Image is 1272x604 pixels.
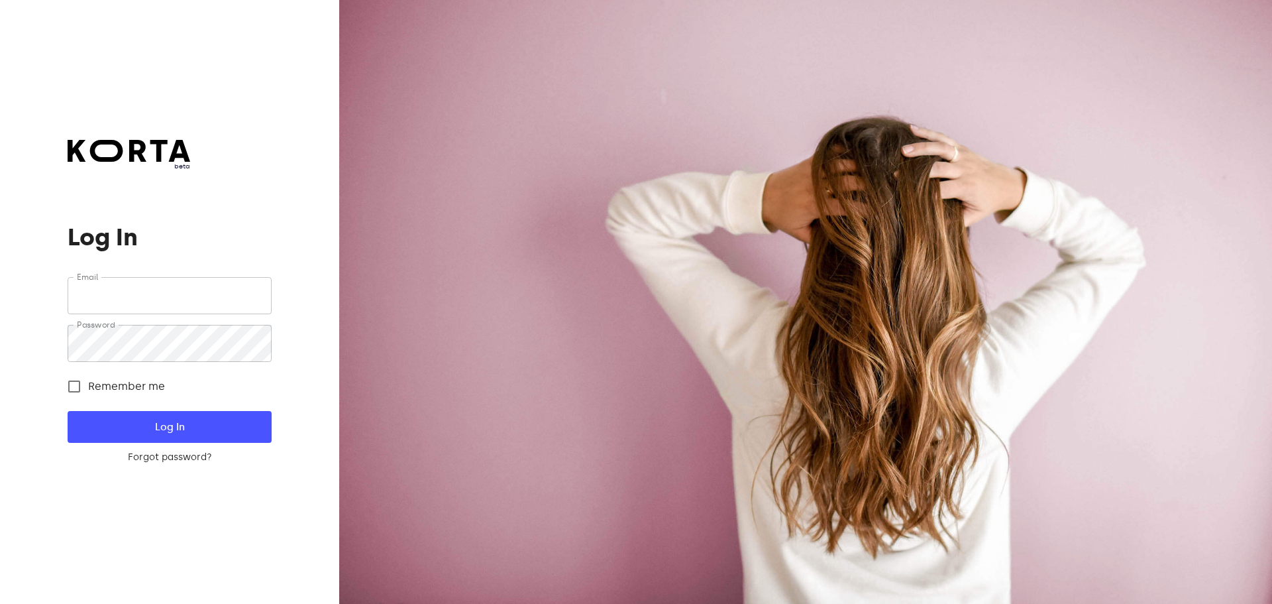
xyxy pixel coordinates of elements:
[68,140,190,171] a: beta
[68,162,190,171] span: beta
[88,379,165,394] span: Remember me
[89,418,250,436] span: Log In
[68,451,271,464] a: Forgot password?
[68,411,271,443] button: Log In
[68,224,271,251] h1: Log In
[68,140,190,162] img: Korta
